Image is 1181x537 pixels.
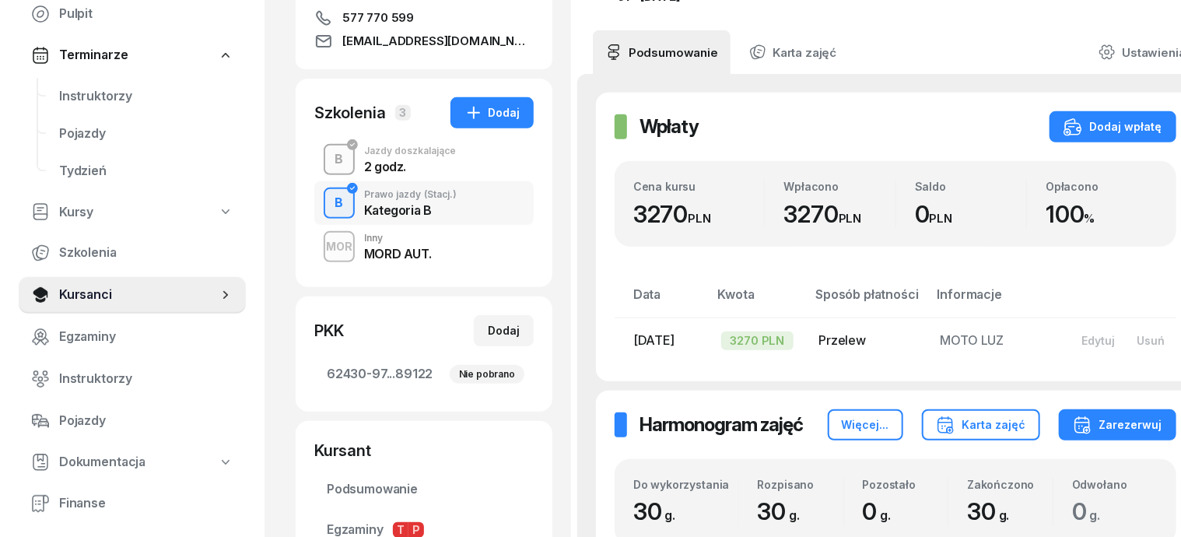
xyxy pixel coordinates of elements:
[364,190,457,199] div: Prawo jazdy
[314,181,534,225] button: BPrawo jazdy(Stacj.)Kategoria B
[1046,200,1157,229] div: 100
[928,284,1059,318] th: Informacje
[59,4,233,24] span: Pulpit
[633,200,764,229] div: 3270
[59,452,145,472] span: Dokumentacja
[1046,180,1157,193] div: Opłacono
[314,102,386,124] div: Szkolenia
[364,247,431,260] div: MORD AUT.
[789,507,800,523] small: g.
[1090,507,1101,523] small: g.
[59,285,218,305] span: Kursanci
[1072,497,1109,525] span: 0
[342,32,534,51] span: [EMAIL_ADDRESS][DOMAIN_NAME]
[19,276,246,314] a: Kursanci
[327,364,521,384] span: 62430-97...89122
[395,105,411,121] span: 3
[19,402,246,440] a: Pojazdy
[1127,328,1176,353] button: Usuń
[329,190,350,216] div: B
[688,211,711,226] small: PLN
[1071,328,1127,353] button: Edytuj
[19,444,246,480] a: Dokumentacja
[818,331,915,351] div: Przelew
[922,409,1040,440] button: Karta zajęć
[721,332,794,350] div: 3270 PLN
[59,202,93,223] span: Kursy
[364,233,431,243] div: Inny
[329,146,350,173] div: B
[59,327,233,347] span: Egzaminy
[839,211,862,226] small: PLN
[19,318,246,356] a: Egzaminy
[59,124,233,144] span: Pojazdy
[59,493,233,514] span: Finanse
[936,416,1026,434] div: Karta zajęć
[806,284,927,318] th: Sposób płatności
[930,211,953,226] small: PLN
[828,409,903,440] button: Więcej...
[314,225,534,268] button: MORInnyMORD AUT.
[633,478,738,491] div: Do wykorzystania
[364,160,456,173] div: 2 godz.
[758,478,843,491] div: Rozpisano
[640,114,699,139] h2: Wpłaty
[19,195,246,230] a: Kursy
[880,507,891,523] small: g.
[314,471,534,508] a: Podsumowanie
[842,416,889,434] div: Więcej...
[1059,409,1176,440] button: Zarezerwuj
[1064,118,1162,136] div: Dodaj wpłatę
[1085,211,1095,226] small: %
[709,284,807,318] th: Kwota
[633,497,683,525] span: 30
[47,78,246,115] a: Instruktorzy
[615,284,709,318] th: Data
[314,320,344,342] div: PKK
[314,138,534,181] button: BJazdy doszkalające2 godz.
[863,478,948,491] div: Pozostało
[364,204,457,216] div: Kategoria B
[47,153,246,190] a: Tydzień
[941,332,1004,348] span: MOTO LUZ
[450,365,524,384] div: Nie pobrano
[19,234,246,272] a: Szkolenia
[364,146,456,156] div: Jazdy doszkalające
[915,180,1026,193] div: Saldo
[474,315,534,346] button: Dodaj
[314,9,534,27] a: 577 770 599
[593,30,731,74] a: Podsumowanie
[633,180,764,193] div: Cena kursu
[327,479,521,500] span: Podsumowanie
[324,144,355,175] button: B
[1050,111,1176,142] button: Dodaj wpłatę
[59,243,233,263] span: Szkolenia
[464,104,520,122] div: Dodaj
[1137,334,1165,347] div: Usuń
[665,507,676,523] small: g.
[59,411,233,431] span: Pojazdy
[737,30,849,74] a: Karta zajęć
[999,507,1010,523] small: g.
[320,237,359,256] div: MOR
[863,497,948,526] div: 0
[314,440,534,462] div: Kursant
[19,37,246,73] a: Terminarze
[783,180,895,193] div: Wpłacono
[783,200,895,229] div: 3270
[314,356,534,393] a: 62430-97...89122Nie pobrano
[488,321,520,340] div: Dodaj
[1082,334,1116,347] div: Edytuj
[59,86,233,107] span: Instruktorzy
[324,188,355,219] button: B
[915,200,1026,229] div: 0
[59,161,233,181] span: Tydzień
[342,9,414,27] span: 577 770 599
[47,115,246,153] a: Pojazdy
[967,478,1053,491] div: Zakończono
[640,412,803,437] h2: Harmonogram zajęć
[59,369,233,389] span: Instruktorzy
[758,497,808,525] span: 30
[450,97,534,128] button: Dodaj
[967,497,1017,525] span: 30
